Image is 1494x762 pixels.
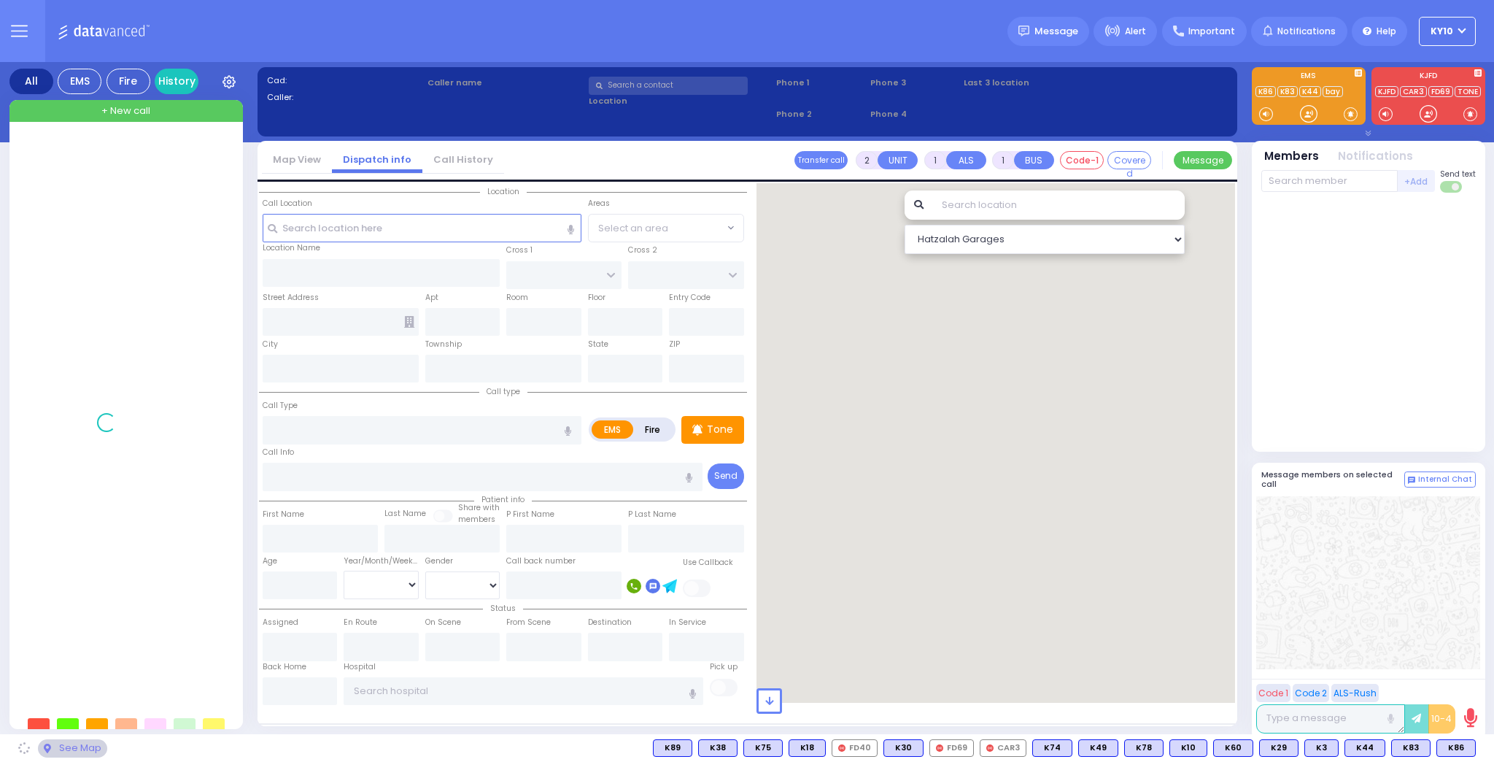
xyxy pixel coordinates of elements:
[267,91,423,104] label: Caller:
[932,190,1185,220] input: Search location
[101,104,150,118] span: + New call
[838,744,845,752] img: red-radio-icon.svg
[878,151,918,169] button: UNIT
[1293,684,1329,702] button: Code 2
[1440,180,1463,194] label: Turn off text
[936,744,943,752] img: red-radio-icon.svg
[653,739,692,757] div: BLS
[592,420,634,439] label: EMS
[1277,25,1336,38] span: Notifications
[870,108,959,120] span: Phone 4
[425,292,438,304] label: Apt
[1436,739,1476,757] div: BLS
[1371,72,1485,82] label: KJFD
[1259,739,1298,757] div: BLS
[628,245,657,256] label: Cross 2
[1418,474,1472,485] span: Internal Chat
[404,316,414,328] span: Other building occupants
[1455,86,1481,97] a: TONE
[483,603,523,614] span: Status
[1032,739,1072,757] div: K74
[1331,684,1379,702] button: ALS-Rush
[506,617,551,628] label: From Scene
[1124,739,1164,757] div: K78
[789,739,826,757] div: K18
[506,292,528,304] label: Room
[698,739,738,757] div: K38
[474,494,532,505] span: Patient info
[1400,86,1427,97] a: CAR3
[986,744,994,752] img: red-radio-icon.svg
[1344,739,1385,757] div: K44
[1404,472,1476,488] button: Internal Chat
[598,221,668,236] span: Select an area
[263,509,304,520] label: First Name
[262,153,332,166] a: Map View
[267,74,423,87] label: Cad:
[1261,470,1404,489] h5: Message members on selected call
[155,69,198,94] a: History
[1213,739,1253,757] div: BLS
[1169,739,1207,757] div: BLS
[1440,169,1476,180] span: Send text
[707,422,733,437] p: Tone
[425,617,461,628] label: On Scene
[1431,25,1453,38] span: KY10
[1107,151,1151,169] button: Covered
[589,77,748,95] input: Search a contact
[1323,86,1343,97] a: bay
[458,514,495,525] span: members
[480,186,527,197] span: Location
[1256,684,1290,702] button: Code 1
[698,739,738,757] div: BLS
[263,198,312,209] label: Call Location
[653,739,692,757] div: K89
[883,739,924,757] div: BLS
[263,661,306,673] label: Back Home
[794,151,848,169] button: Transfer call
[263,292,319,304] label: Street Address
[1032,739,1072,757] div: BLS
[708,463,744,489] button: Send
[1436,739,1476,757] div: K86
[669,617,706,628] label: In Service
[38,739,107,758] div: See map
[263,447,294,458] label: Call Info
[1408,477,1415,484] img: comment-alt.png
[1014,151,1054,169] button: BUS
[1377,25,1396,38] span: Help
[1375,86,1398,97] a: KJFD
[1391,739,1431,757] div: K83
[1078,739,1118,757] div: BLS
[632,420,673,439] label: Fire
[1428,86,1453,97] a: FD69
[263,555,277,567] label: Age
[1264,148,1319,165] button: Members
[344,677,703,705] input: Search hospital
[588,292,605,304] label: Floor
[628,509,676,520] label: P Last Name
[1391,739,1431,757] div: BLS
[1255,86,1276,97] a: K86
[344,617,377,628] label: En Route
[964,77,1096,89] label: Last 3 location
[588,617,632,628] label: Destination
[683,557,733,569] label: Use Callback
[384,508,426,520] label: Last Name
[870,77,959,89] span: Phone 3
[743,739,783,757] div: BLS
[427,77,584,89] label: Caller name
[1277,86,1298,97] a: K83
[506,245,533,256] label: Cross 1
[107,69,150,94] div: Fire
[58,22,155,40] img: Logo
[1078,739,1118,757] div: K49
[776,108,865,120] span: Phone 2
[344,661,376,673] label: Hospital
[1304,739,1339,757] div: BLS
[669,339,680,350] label: ZIP
[669,292,711,304] label: Entry Code
[1299,86,1321,97] a: K44
[589,95,772,107] label: Location
[332,153,422,166] a: Dispatch info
